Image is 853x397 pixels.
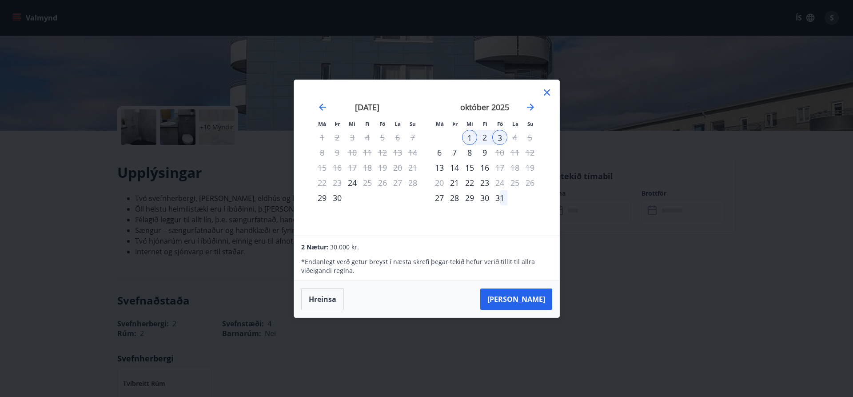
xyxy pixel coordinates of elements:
td: Choose fimmtudagur, 25. september 2025 as your check-in date. It’s available. [360,175,375,190]
td: Selected as start date. miðvikudagur, 1. október 2025 [462,130,477,145]
td: Not available. þriðjudagur, 9. september 2025 [330,145,345,160]
td: Not available. laugardagur, 6. september 2025 [390,130,405,145]
button: [PERSON_NAME] [480,289,552,310]
td: Not available. sunnudagur, 28. september 2025 [405,175,420,190]
td: Choose föstudagur, 31. október 2025 as your check-in date. It’s available. [492,190,507,205]
small: Má [436,120,444,127]
td: Not available. föstudagur, 12. september 2025 [375,145,390,160]
small: Þr [452,120,458,127]
td: Choose þriðjudagur, 7. október 2025 as your check-in date. It’s available. [447,145,462,160]
div: 7 [447,145,462,160]
div: Aðeins innritun í boði [432,190,447,205]
td: Choose þriðjudagur, 21. október 2025 as your check-in date. It’s available. [447,175,462,190]
td: Choose mánudagur, 29. september 2025 as your check-in date. It’s available. [315,190,330,205]
td: Not available. laugardagur, 20. september 2025 [390,160,405,175]
td: Not available. miðvikudagur, 10. september 2025 [345,145,360,160]
td: Not available. laugardagur, 11. október 2025 [507,145,522,160]
small: Fi [365,120,370,127]
td: Not available. miðvikudagur, 17. september 2025 [345,160,360,175]
td: Not available. þriðjudagur, 23. september 2025 [330,175,345,190]
div: Aðeins útritun í boði [492,145,507,160]
div: 30 [477,190,492,205]
small: Má [318,120,326,127]
td: Not available. mánudagur, 1. september 2025 [315,130,330,145]
div: 2 [477,130,492,145]
small: Fi [483,120,487,127]
div: Aðeins útritun í boði [360,175,375,190]
div: 23 [477,175,492,190]
div: Aðeins útritun í boði [492,160,507,175]
td: Choose mánudagur, 6. október 2025 as your check-in date. It’s available. [432,145,447,160]
div: 15 [462,160,477,175]
td: Choose föstudagur, 17. október 2025 as your check-in date. It’s available. [492,160,507,175]
td: Not available. fimmtudagur, 18. september 2025 [360,160,375,175]
td: Choose mánudagur, 13. október 2025 as your check-in date. It’s available. [432,160,447,175]
div: Aðeins innritun í boði [315,190,330,205]
td: Not available. sunnudagur, 21. september 2025 [405,160,420,175]
td: Not available. föstudagur, 19. september 2025 [375,160,390,175]
td: Not available. laugardagur, 18. október 2025 [507,160,522,175]
div: Move backward to switch to the previous month. [317,102,328,112]
div: Aðeins innritun í boði [447,175,462,190]
td: Choose fimmtudagur, 16. október 2025 as your check-in date. It’s available. [477,160,492,175]
td: Not available. laugardagur, 25. október 2025 [507,175,522,190]
td: Not available. laugardagur, 4. október 2025 [507,130,522,145]
td: Not available. mánudagur, 20. október 2025 [432,175,447,190]
td: Not available. sunnudagur, 14. september 2025 [405,145,420,160]
strong: [DATE] [355,102,379,112]
td: Choose þriðjudagur, 30. september 2025 as your check-in date. It’s available. [330,190,345,205]
div: Aðeins innritun í boði [345,175,360,190]
small: Mi [466,120,473,127]
td: Not available. mánudagur, 8. september 2025 [315,145,330,160]
div: 9 [477,145,492,160]
small: Mi [349,120,355,127]
div: 22 [462,175,477,190]
button: Hreinsa [301,288,344,310]
td: Choose fimmtudagur, 30. október 2025 as your check-in date. It’s available. [477,190,492,205]
div: Calendar [305,91,549,225]
td: Not available. miðvikudagur, 3. september 2025 [345,130,360,145]
small: Su [527,120,534,127]
td: Choose þriðjudagur, 14. október 2025 as your check-in date. It’s available. [447,160,462,175]
td: Not available. sunnudagur, 5. október 2025 [522,130,538,145]
td: Not available. föstudagur, 26. september 2025 [375,175,390,190]
td: Not available. sunnudagur, 7. september 2025 [405,130,420,145]
span: 30.000 kr. [330,243,359,251]
td: Choose föstudagur, 10. október 2025 as your check-in date. It’s available. [492,145,507,160]
div: Aðeins innritun í boði [432,160,447,175]
td: Not available. laugardagur, 13. september 2025 [390,145,405,160]
strong: október 2025 [460,102,509,112]
div: Aðeins innritun í boði [432,145,447,160]
div: 16 [477,160,492,175]
div: 31 [492,190,507,205]
small: La [395,120,401,127]
td: Not available. laugardagur, 27. september 2025 [390,175,405,190]
p: * Endanlegt verð getur breyst í næsta skrefi þegar tekið hefur verið tillit til allra viðeigandi ... [301,257,552,275]
div: 14 [447,160,462,175]
div: Aðeins útritun í boði [492,130,507,145]
td: Choose fimmtudagur, 23. október 2025 as your check-in date. It’s available. [477,175,492,190]
td: Not available. þriðjudagur, 16. september 2025 [330,160,345,175]
td: Not available. þriðjudagur, 2. september 2025 [330,130,345,145]
div: 30 [330,190,345,205]
td: Not available. sunnudagur, 26. október 2025 [522,175,538,190]
small: Fö [497,120,503,127]
td: Choose þriðjudagur, 28. október 2025 as your check-in date. It’s available. [447,190,462,205]
small: La [512,120,518,127]
div: 8 [462,145,477,160]
td: Not available. mánudagur, 22. september 2025 [315,175,330,190]
td: Choose mánudagur, 27. október 2025 as your check-in date. It’s available. [432,190,447,205]
td: Not available. fimmtudagur, 4. september 2025 [360,130,375,145]
td: Choose miðvikudagur, 15. október 2025 as your check-in date. It’s available. [462,160,477,175]
small: Su [410,120,416,127]
td: Selected as end date. föstudagur, 3. október 2025 [492,130,507,145]
div: Aðeins útritun í boði [492,175,507,190]
td: Choose miðvikudagur, 24. september 2025 as your check-in date. It’s available. [345,175,360,190]
div: 1 [462,130,477,145]
td: Choose fimmtudagur, 9. október 2025 as your check-in date. It’s available. [477,145,492,160]
td: Choose föstudagur, 24. október 2025 as your check-in date. It’s available. [492,175,507,190]
td: Choose miðvikudagur, 29. október 2025 as your check-in date. It’s available. [462,190,477,205]
small: Þr [335,120,340,127]
td: Not available. sunnudagur, 12. október 2025 [522,145,538,160]
div: 28 [447,190,462,205]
